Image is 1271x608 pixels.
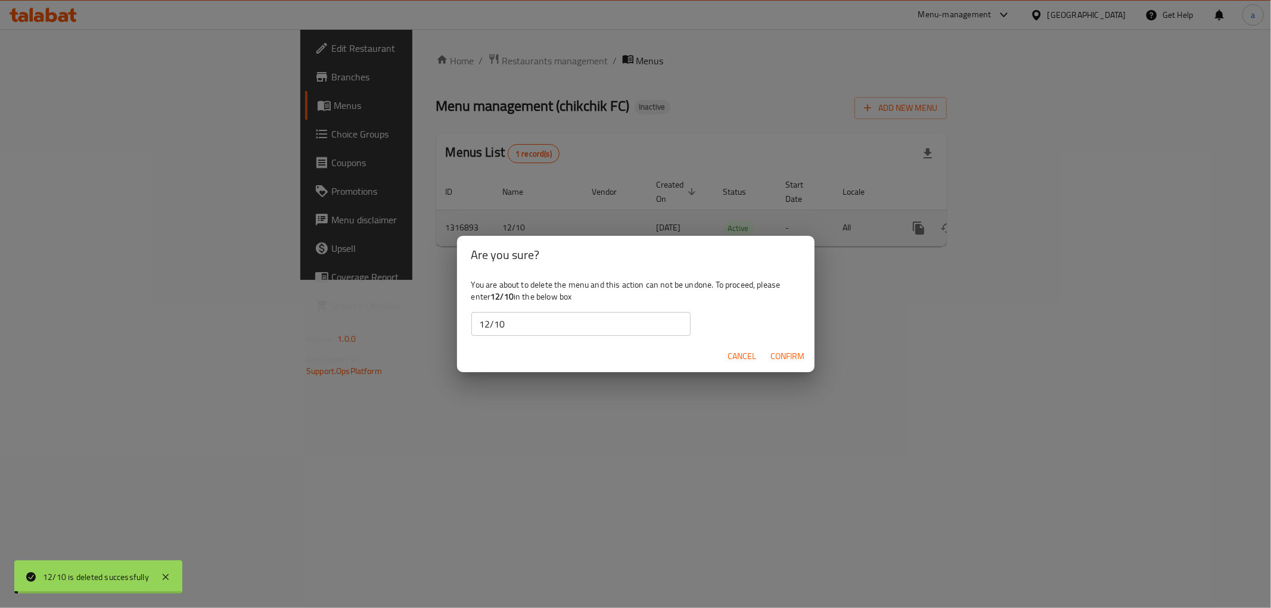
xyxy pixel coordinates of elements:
div: You are about to delete the menu and this action can not be undone. To proceed, please enter in t... [457,274,815,341]
span: Confirm [771,349,805,364]
span: Cancel [728,349,757,364]
h2: Are you sure? [471,245,800,264]
button: Cancel [723,345,762,367]
div: 12/10 is deleted successfully [43,570,149,584]
b: 12/10 [490,289,514,304]
button: Confirm [766,345,810,367]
